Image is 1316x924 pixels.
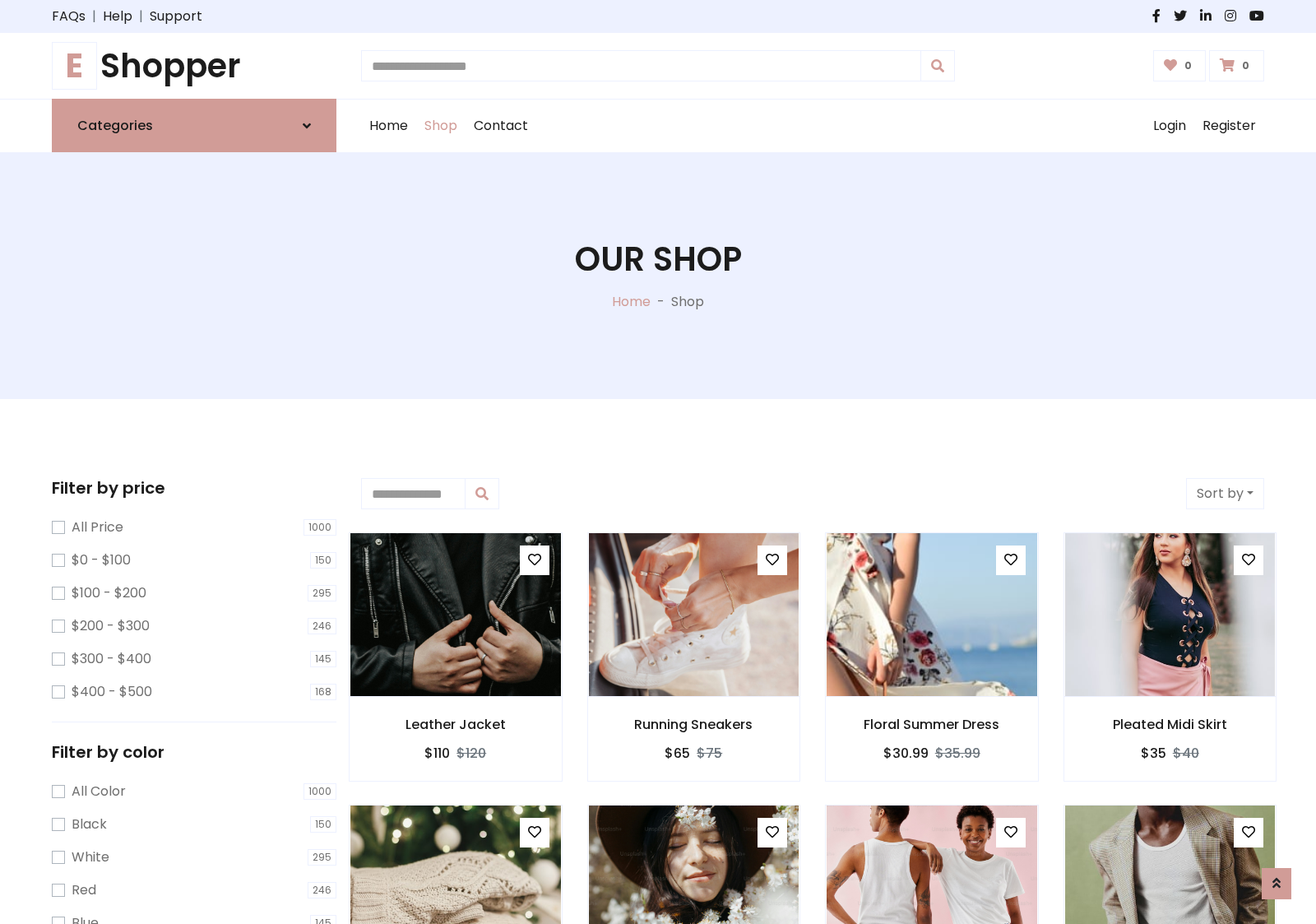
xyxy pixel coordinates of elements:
[308,882,336,898] span: 246
[1238,58,1253,73] span: 0
[361,100,416,152] a: Home
[665,745,690,761] h6: $65
[304,519,336,536] span: 1000
[72,583,146,603] label: $100 - $200
[651,292,671,312] p: -
[350,717,562,732] h6: Leather Jacket
[308,618,336,634] span: 246
[310,552,336,569] span: 150
[310,651,336,667] span: 145
[72,616,150,636] label: $200 - $300
[671,292,704,312] p: Shop
[52,42,97,90] span: E
[52,478,336,498] h5: Filter by price
[308,849,336,866] span: 295
[1064,717,1277,732] h6: Pleated Midi Skirt
[310,816,336,833] span: 150
[52,742,336,762] h5: Filter by color
[72,518,123,537] label: All Price
[103,7,132,26] a: Help
[826,717,1038,732] h6: Floral Summer Dress
[72,847,109,867] label: White
[1186,478,1264,509] button: Sort by
[1153,50,1207,81] a: 0
[575,239,742,279] h1: Our Shop
[1209,50,1264,81] a: 0
[1194,100,1264,152] a: Register
[77,118,153,133] h6: Categories
[72,815,107,834] label: Black
[1180,58,1196,73] span: 0
[697,744,722,763] del: $75
[52,7,86,26] a: FAQs
[72,550,131,570] label: $0 - $100
[935,744,980,763] del: $35.99
[308,585,336,601] span: 295
[132,7,150,26] span: |
[52,99,336,152] a: Categories
[310,684,336,700] span: 168
[304,783,336,800] span: 1000
[52,46,336,86] a: EShopper
[1141,745,1166,761] h6: $35
[1145,100,1194,152] a: Login
[466,100,536,152] a: Contact
[86,7,103,26] span: |
[52,46,336,86] h1: Shopper
[424,745,450,761] h6: $110
[1173,744,1199,763] del: $40
[72,649,151,669] label: $300 - $400
[72,880,96,900] label: Red
[883,745,929,761] h6: $30.99
[150,7,202,26] a: Support
[72,782,126,801] label: All Color
[456,744,486,763] del: $120
[612,292,651,311] a: Home
[416,100,466,152] a: Shop
[588,717,800,732] h6: Running Sneakers
[72,682,152,702] label: $400 - $500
